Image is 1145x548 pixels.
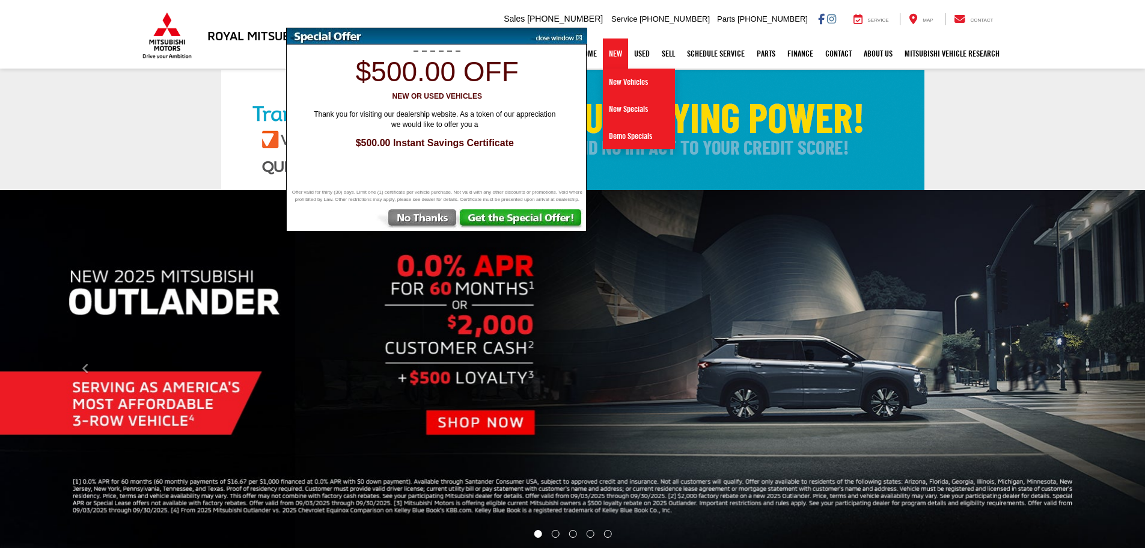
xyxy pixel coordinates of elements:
img: close window [527,28,587,45]
span: Service [868,17,889,23]
a: Service [844,13,898,25]
a: Used [628,38,656,69]
button: Click to view next picture. [973,214,1145,524]
li: Go to slide number 3. [569,530,577,538]
a: About Us [858,38,899,69]
span: Sales [504,14,525,23]
a: Demo Specials [603,123,675,149]
h3: Royal Mitsubishi [207,29,313,42]
a: New Vehicles [603,69,675,96]
h1: $500.00 off [293,57,581,87]
img: No Thanks, Continue to Website [375,209,459,231]
a: Mitsubishi Vehicle Research [899,38,1006,69]
span: Service [611,14,637,23]
span: [PHONE_NUMBER] [640,14,710,23]
span: Offer valid for thirty (30) days. Limit one (1) certificate per vehicle purchase. Not valid with ... [290,189,584,203]
li: Go to slide number 5. [604,530,612,538]
img: Special Offer [287,28,527,45]
img: Check Your Buying Power [221,70,924,190]
h3: New or Used Vehicles [293,93,581,100]
span: Map [923,17,933,23]
img: Mitsubishi [140,12,194,59]
a: New Specials [603,96,675,123]
a: Contact [945,13,1003,25]
a: Parts: Opens in a new tab [751,38,781,69]
li: Go to slide number 4. [587,530,594,538]
a: Sell [656,38,681,69]
a: Schedule Service: Opens in a new tab [681,38,751,69]
span: $500.00 Instant Savings Certificate [299,137,570,150]
img: Get the Special Offer [459,209,586,231]
span: Parts [717,14,735,23]
li: Go to slide number 1. [534,530,542,538]
a: New [603,38,628,69]
li: Go to slide number 2. [552,530,560,538]
span: [PHONE_NUMBER] [527,14,603,23]
span: [PHONE_NUMBER] [737,14,808,23]
span: Thank you for visiting our dealership website. As a token of our appreciation we would like to of... [305,109,564,130]
a: Instagram: Click to visit our Instagram page [827,14,836,23]
a: Finance [781,38,819,69]
a: Map [900,13,942,25]
a: Contact [819,38,858,69]
span: Contact [970,17,993,23]
a: Facebook: Click to visit our Facebook page [818,14,825,23]
a: Home [573,38,603,69]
